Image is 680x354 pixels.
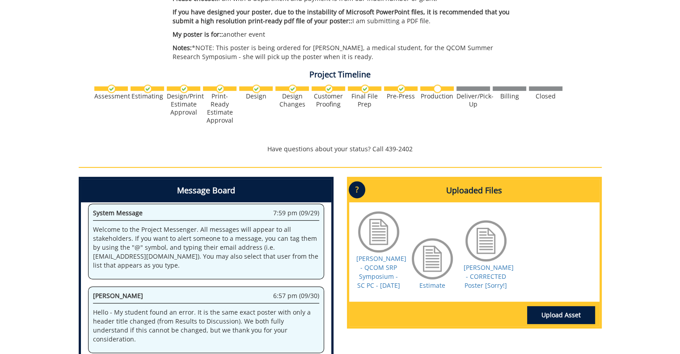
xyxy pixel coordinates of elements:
p: *NOTE: This poster is being ordered for [PERSON_NAME], a medical student, for the QCOM Summer Res... [173,43,523,61]
h4: Uploaded Files [349,179,600,202]
span: 7:59 pm (09/29) [273,209,319,218]
div: Deliver/Pick-Up [456,92,490,108]
img: checkmark [361,85,369,93]
p: Hello - My student found an error. It is the same exact poster with only a header title changed (... [93,308,319,344]
div: Design Changes [275,92,309,108]
a: [PERSON_NAME] - CORRECTED Poster [Sorry!] [464,263,514,290]
p: Have questions about your status? Call 439-2402 [79,145,602,154]
p: I am submitting a PDF file. [173,8,523,26]
div: Pre-Press [384,92,418,100]
div: Customer Proofing [312,92,345,108]
div: Design/Print Estimate Approval [167,92,200,116]
img: checkmark [107,85,116,93]
a: Upload Asset [527,306,595,324]
span: Notes: [173,43,192,52]
a: Estimate [419,281,445,290]
a: [PERSON_NAME] - QCOM SRP Symposium - SC PC - [DATE] [356,254,406,290]
span: My poster is for:: [173,30,223,38]
img: checkmark [325,85,333,93]
img: checkmark [397,85,405,93]
div: Assessment [94,92,128,100]
img: checkmark [144,85,152,93]
div: Print-Ready Estimate Approval [203,92,237,124]
span: 6:57 pm (09/30) [273,291,319,300]
img: checkmark [216,85,224,93]
div: Closed [529,92,562,100]
p: another event [173,30,523,39]
span: [PERSON_NAME] [93,291,143,300]
h4: Project Timeline [79,70,602,79]
img: checkmark [252,85,261,93]
div: Billing [493,92,526,100]
p: ? [349,181,365,198]
img: checkmark [180,85,188,93]
div: Design [239,92,273,100]
p: Welcome to the Project Messenger. All messages will appear to all stakeholders. If you want to al... [93,225,319,270]
div: Final File Prep [348,92,381,108]
span: If you have designed your poster, due to the instability of Microsoft PowerPoint files, it is rec... [173,8,510,25]
div: Estimating [131,92,164,100]
div: Production [420,92,454,100]
img: checkmark [288,85,297,93]
span: System Message [93,209,143,217]
h4: Message Board [81,179,331,202]
img: no [433,85,442,93]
